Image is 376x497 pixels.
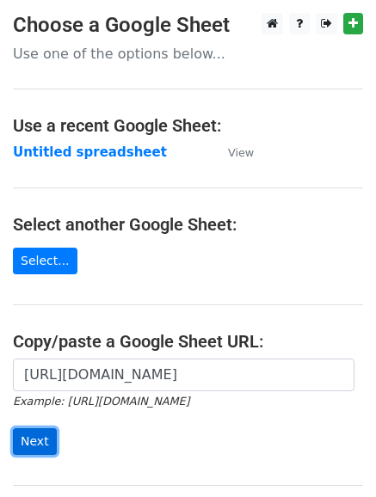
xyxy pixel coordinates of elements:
iframe: Chat Widget [290,414,376,497]
a: Untitled spreadsheet [13,144,167,160]
h3: Choose a Google Sheet [13,13,363,38]
h4: Select another Google Sheet: [13,214,363,235]
small: View [228,146,254,159]
h4: Copy/paste a Google Sheet URL: [13,331,363,352]
p: Use one of the options below... [13,45,363,63]
h4: Use a recent Google Sheet: [13,115,363,136]
a: View [211,144,254,160]
small: Example: [URL][DOMAIN_NAME] [13,395,189,408]
a: Select... [13,248,77,274]
input: Paste your Google Sheet URL here [13,359,354,391]
input: Next [13,428,57,455]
